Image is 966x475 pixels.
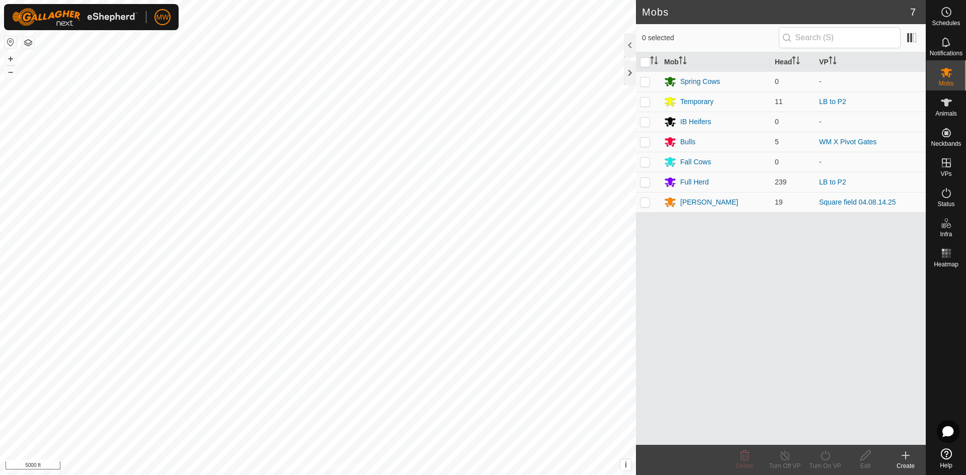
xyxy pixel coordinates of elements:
td: - [815,112,926,132]
div: Temporary [680,97,713,107]
button: Map Layers [22,37,34,49]
span: 7 [910,5,916,20]
span: 0 selected [642,33,779,43]
div: Full Herd [680,177,709,187]
span: i [625,460,627,469]
td: - [815,152,926,172]
button: Reset Map [5,36,17,48]
span: Delete [736,462,754,469]
span: Status [937,201,954,207]
span: Heatmap [934,261,958,267]
p-sorticon: Activate to sort [679,58,687,66]
span: 0 [775,77,779,85]
span: 0 [775,158,779,166]
span: Mobs [939,80,953,86]
p-sorticon: Activate to sort [650,58,658,66]
a: Privacy Policy [278,462,316,471]
span: Animals [935,111,957,117]
div: Bulls [680,137,695,147]
a: Help [926,444,966,472]
button: i [620,459,631,470]
a: LB to P2 [819,178,846,186]
span: Help [940,462,952,468]
span: 0 [775,118,779,126]
span: 239 [775,178,786,186]
span: MW [156,12,169,23]
th: Head [771,52,815,72]
input: Search (S) [779,27,901,48]
div: [PERSON_NAME] [680,197,738,208]
span: Neckbands [931,141,961,147]
div: Turn On VP [805,461,845,470]
button: + [5,53,17,65]
a: WM X Pivot Gates [819,138,876,146]
p-sorticon: Activate to sort [829,58,837,66]
div: Turn Off VP [765,461,805,470]
div: Edit [845,461,886,470]
button: – [5,66,17,78]
td: - [815,71,926,91]
span: Infra [940,231,952,237]
div: Spring Cows [680,76,720,87]
span: VPs [940,171,951,177]
h2: Mobs [642,6,910,18]
p-sorticon: Activate to sort [792,58,800,66]
th: Mob [660,52,771,72]
img: Gallagher Logo [12,8,138,26]
span: Notifications [930,50,962,56]
a: Contact Us [328,462,358,471]
span: 19 [775,198,783,206]
th: VP [815,52,926,72]
div: IB Heifers [680,117,711,127]
div: Fall Cows [680,157,711,167]
div: Create [886,461,926,470]
span: Schedules [932,20,960,26]
span: 5 [775,138,779,146]
a: LB to P2 [819,98,846,106]
span: 11 [775,98,783,106]
a: Square field 04.08.14.25 [819,198,896,206]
